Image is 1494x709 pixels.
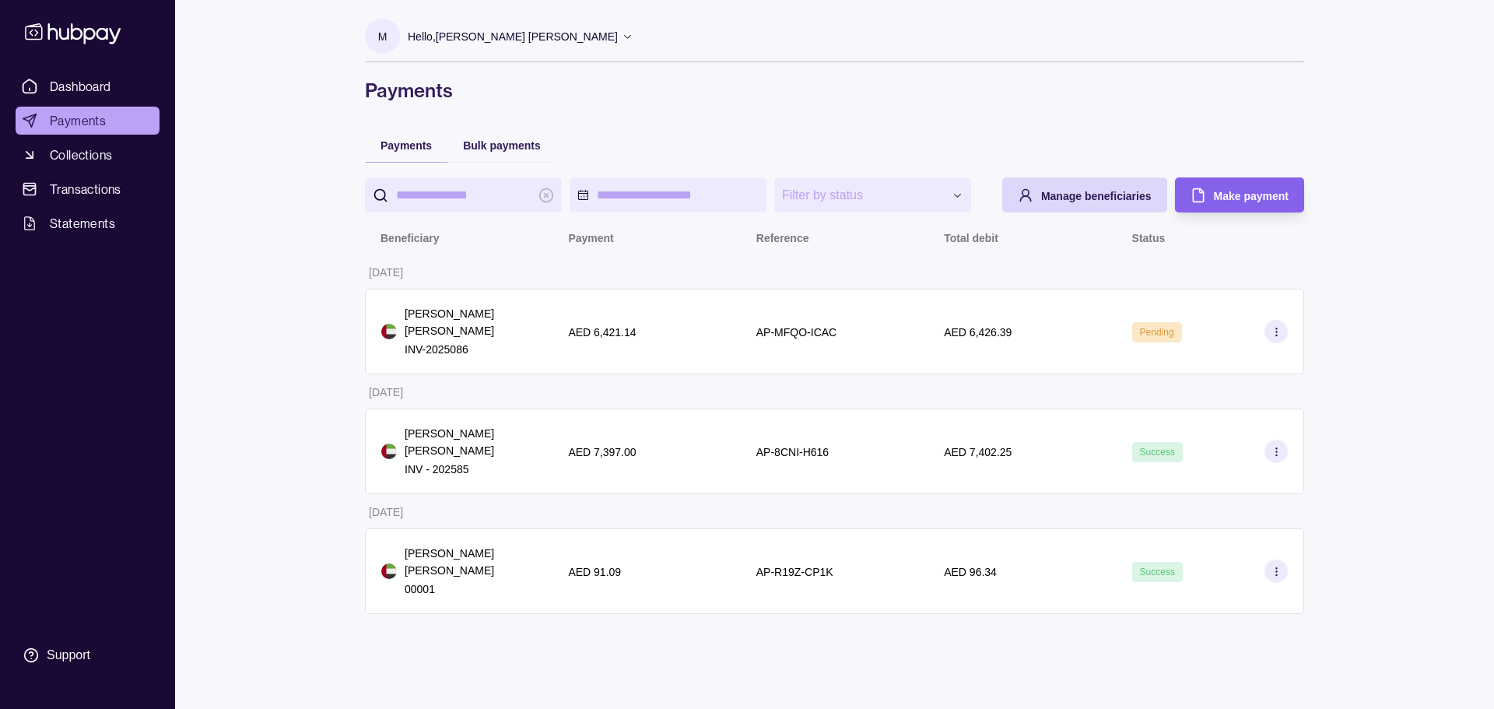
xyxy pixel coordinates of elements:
[1132,232,1166,244] p: Status
[381,444,397,459] img: ae
[568,232,613,244] p: Payment
[756,232,809,244] p: Reference
[756,566,833,578] p: AP-R19Z-CP1K
[50,111,106,130] span: Payments
[1140,567,1175,577] span: Success
[16,107,160,135] a: Payments
[381,563,397,579] img: ae
[369,506,403,518] p: [DATE]
[50,77,111,96] span: Dashboard
[381,232,439,244] p: Beneficiary
[756,326,836,339] p: AP-MFQO-ICAC
[50,180,121,198] span: Transactions
[16,639,160,672] a: Support
[369,266,403,279] p: [DATE]
[50,146,112,164] span: Collections
[756,446,829,458] p: AP-8CNI-H616
[16,141,160,169] a: Collections
[369,386,403,398] p: [DATE]
[405,305,537,339] p: [PERSON_NAME] [PERSON_NAME]
[405,461,537,478] p: INV - 202585
[50,214,115,233] span: Statements
[365,78,1304,103] h1: Payments
[16,175,160,203] a: Transactions
[16,209,160,237] a: Statements
[568,326,636,339] p: AED 6,421.14
[944,566,997,578] p: AED 96.34
[381,139,432,152] span: Payments
[405,545,537,579] p: [PERSON_NAME] [PERSON_NAME]
[568,566,621,578] p: AED 91.09
[944,326,1012,339] p: AED 6,426.39
[405,581,537,598] p: 00001
[381,324,397,339] img: ae
[568,446,636,458] p: AED 7,397.00
[1041,190,1152,202] span: Manage beneficiaries
[1175,177,1304,212] button: Make payment
[1140,447,1175,458] span: Success
[944,232,998,244] p: Total debit
[1214,190,1289,202] span: Make payment
[47,647,90,664] div: Support
[1002,177,1167,212] button: Manage beneficiaries
[405,341,537,358] p: INV-2025086
[463,139,541,152] span: Bulk payments
[396,177,531,212] input: search
[405,425,537,459] p: [PERSON_NAME] [PERSON_NAME]
[378,28,388,45] p: M
[16,72,160,100] a: Dashboard
[408,28,618,45] p: Hello, [PERSON_NAME] [PERSON_NAME]
[1140,327,1174,338] span: Pending
[944,446,1012,458] p: AED 7,402.25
